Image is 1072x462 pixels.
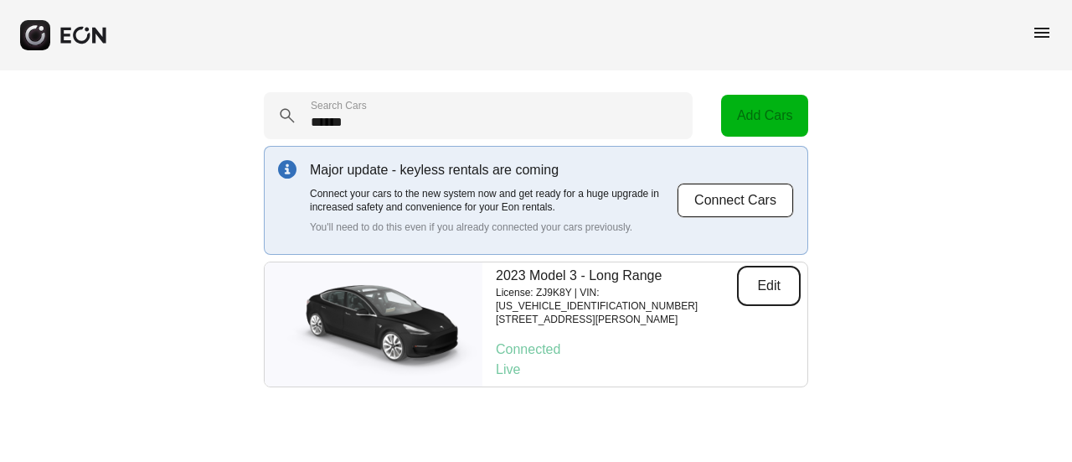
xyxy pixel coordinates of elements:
[496,360,801,380] p: Live
[278,160,296,179] img: info
[265,270,482,379] img: car
[311,99,367,112] label: Search Cars
[737,266,801,306] button: Edit
[496,340,801,360] p: Connected
[310,187,677,214] p: Connect your cars to the new system now and get ready for a huge upgrade in increased safety and ...
[496,286,737,313] p: License: ZJ9K8Y | VIN: [US_VEHICLE_IDENTIFICATION_NUMBER]
[496,313,737,326] p: [STREET_ADDRESS][PERSON_NAME]
[310,160,677,180] p: Major update - keyless rentals are coming
[310,221,677,234] p: You'll need to do this even if you already connected your cars previously.
[677,183,794,218] button: Connect Cars
[1032,23,1052,43] span: menu
[496,266,737,286] p: 2023 Model 3 - Long Range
